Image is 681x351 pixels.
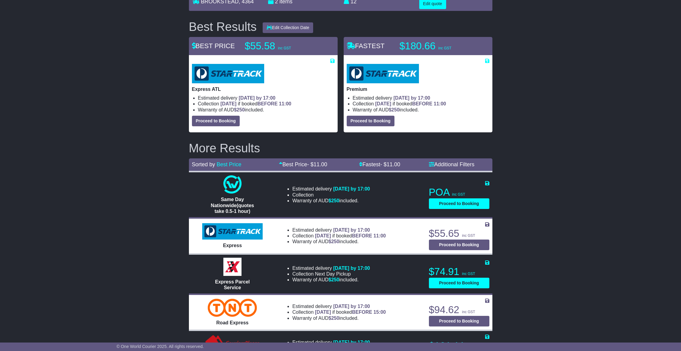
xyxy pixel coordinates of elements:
span: 11:00 [279,101,291,106]
img: TNT Domestic: Road Express [208,299,257,317]
span: 250 [331,316,339,321]
span: $ [329,316,339,321]
span: - $ [380,161,400,167]
span: BEFORE [352,233,372,238]
span: inc GST [462,272,475,276]
li: Collection [198,101,335,107]
li: Warranty of AUD included. [292,239,386,244]
span: [DATE] [315,310,331,315]
li: Estimated delivery [292,339,370,345]
span: © One World Courier 2025. All rights reserved. [117,344,204,349]
span: [DATE] [375,101,391,106]
img: Border Express: Express Parcel Service [223,258,242,276]
span: FASTEST [347,42,385,50]
span: 11:00 [374,233,386,238]
span: BEFORE [258,101,278,106]
span: if booked [220,101,291,106]
span: [DATE] by 17:00 [333,266,370,271]
span: [DATE] by 17:00 [333,186,370,191]
img: StarTrack: Express ATL [192,64,264,83]
a: Best Price- $11.00 [279,161,327,167]
span: 250 [237,107,245,112]
span: - $ [307,161,327,167]
span: $ [329,239,339,244]
span: 11.00 [387,161,400,167]
span: Express [223,243,242,248]
a: Additional Filters [429,161,475,167]
p: $55.58 [245,40,320,52]
img: One World Courier: Same Day Nationwide(quotes take 0.5-1 hour) [223,175,242,194]
li: Collection [353,101,489,107]
span: [DATE] by 17:00 [394,95,430,101]
button: Proceed to Booking [192,116,240,126]
li: Estimated delivery [292,303,386,309]
button: Proceed to Booking [429,198,489,209]
p: POA [429,186,489,198]
li: Estimated delivery [292,186,370,192]
li: Warranty of AUD included. [353,107,489,113]
li: Collection [292,309,386,315]
img: StarTrack: Express [202,223,263,240]
li: Collection [292,233,386,239]
img: StarTrack: Premium [347,64,419,83]
div: Best Results [186,20,260,33]
p: $74.91 [429,266,489,278]
a: Fastest- $11.00 [359,161,400,167]
span: [DATE] by 17:00 [333,227,370,233]
span: BEST PRICE [192,42,235,50]
span: $ [329,277,339,282]
span: 250 [331,239,339,244]
li: Estimated delivery [353,95,489,101]
span: inc GST [462,310,475,314]
p: $180.66 [400,40,475,52]
li: Warranty of AUD included. [292,198,370,204]
span: [DATE] [220,101,236,106]
span: Road Express [216,320,249,325]
p: $55.65 [429,227,489,240]
button: Proceed to Booking [429,316,489,326]
li: Collection [292,192,370,198]
span: Sorted by [192,161,215,167]
li: Warranty of AUD included. [198,107,335,113]
span: $ [234,107,245,112]
span: Same Day Nationwide(quotes take 0.5-1 hour) [211,197,254,214]
li: Warranty of AUD included. [292,315,386,321]
li: Estimated delivery [292,265,370,271]
span: $ [389,107,400,112]
span: BEFORE [352,310,372,315]
span: Next Day Pickup [315,271,351,276]
li: Estimated delivery [198,95,335,101]
li: Estimated delivery [292,227,386,233]
span: $ [329,198,339,203]
button: Edit Collection Date [263,22,313,33]
span: 15:00 [374,310,386,315]
span: inc GST [462,233,475,238]
li: Collection [292,271,370,277]
p: Premium [347,86,489,92]
span: inc GST [438,46,451,50]
span: 11:00 [434,101,446,106]
button: Proceed to Booking [347,116,394,126]
span: 11.00 [313,161,327,167]
button: Proceed to Booking [429,278,489,288]
span: inc GST [452,192,465,197]
button: Proceed to Booking [429,240,489,250]
span: inc GST [278,46,291,50]
span: 250 [331,277,339,282]
span: [DATE] [315,233,331,238]
p: $94.62 [429,304,489,316]
span: 250 [331,198,339,203]
span: if booked [375,101,446,106]
span: [DATE] by 17:00 [333,340,370,345]
span: BEFORE [412,101,433,106]
span: Express Parcel Service [215,279,250,290]
a: Best Price [217,161,242,167]
span: [DATE] by 17:00 [333,304,370,309]
span: if booked [315,233,386,238]
span: [DATE] by 17:00 [239,95,276,101]
h2: More Results [189,141,492,155]
span: 250 [391,107,400,112]
li: Warranty of AUD included. [292,277,370,283]
span: if booked [315,310,386,315]
p: Express ATL [192,86,335,92]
